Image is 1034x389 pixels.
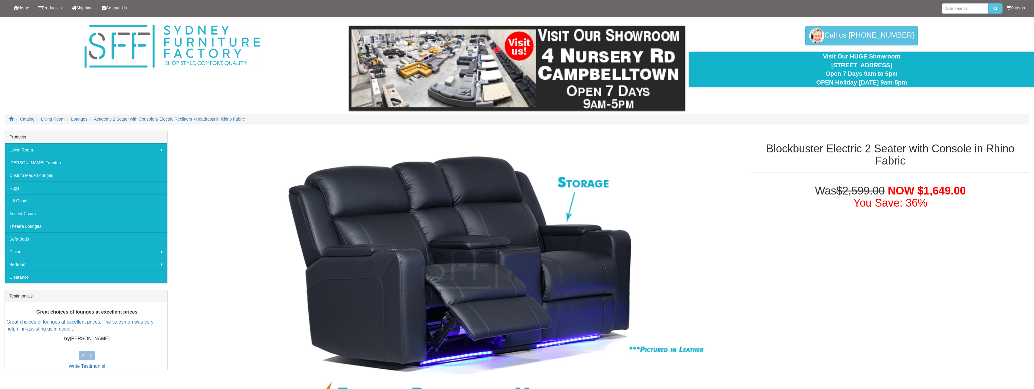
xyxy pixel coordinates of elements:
a: Accent Chairs [5,207,167,220]
input: Site search [942,3,988,14]
a: Academy 2 Seater with Console & Electric Recliners +Headrests in Rhino Fabric [94,117,245,121]
del: $2,599.00 [836,185,885,197]
a: [PERSON_NAME] Furniture [5,156,167,169]
div: Products [5,131,167,143]
a: Lift Chairs [5,194,167,207]
a: Custom Made Lounges [5,169,167,181]
a: Clearance [5,271,167,283]
p: [PERSON_NAME] [6,336,167,343]
li: 0 items [1007,5,1025,11]
a: Sofa Beds [5,232,167,245]
a: Catalog [20,117,34,121]
img: showroom.gif [349,26,685,111]
div: Testimonials [5,290,167,302]
a: Great choices of lounges at excellent prices. The salesman was very helpful in assisting us in de... [6,319,153,331]
span: Home [18,5,29,10]
a: Shipping [67,0,97,15]
a: Dining [5,245,167,258]
img: Sydney Furniture Factory [81,23,263,70]
h1: Blockbuster Electric 2 Seater with Console in Rhino Fabric [751,143,1029,167]
b: Great choices of lounges at excellent prices [36,309,137,314]
a: Write Testimonial [69,364,105,369]
a: Home [9,0,34,15]
a: Rugs [5,181,167,194]
div: Visit Our HUGE Showroom [STREET_ADDRESS] Open 7 Days 9am to 5pm OPEN Holiday [DATE] 9am-5pm [694,52,1029,87]
a: Theatre Lounges [5,220,167,232]
span: Products [42,5,58,10]
a: Living Room [41,117,65,121]
b: by [64,336,70,341]
span: NOW $1,649.00 [888,185,966,197]
a: Lounges [71,117,87,121]
a: Contact Us [97,0,131,15]
a: Products [34,0,67,15]
h1: Was [751,185,1029,209]
font: You Save: 36% [853,197,927,209]
a: Bedroom [5,258,167,271]
a: Living Room [5,143,167,156]
span: Contact Us [106,5,127,10]
span: Shipping [76,5,93,10]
